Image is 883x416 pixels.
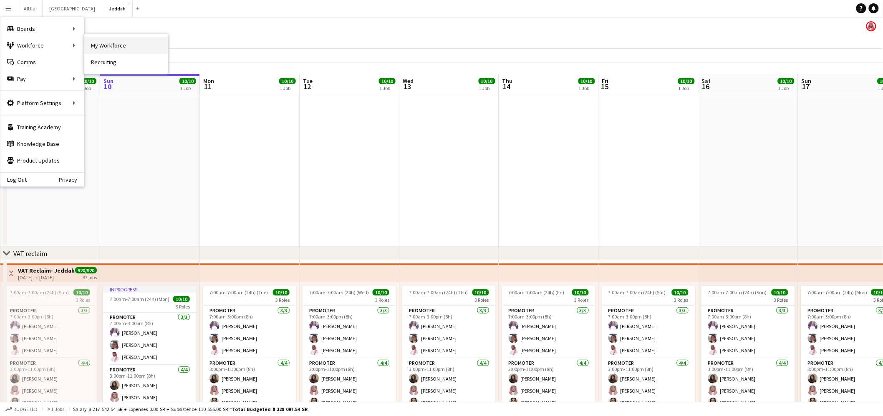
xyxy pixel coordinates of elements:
div: 1 Job [80,85,96,91]
span: 10/10 [479,78,495,84]
span: 10/10 [678,78,695,84]
span: 3 Roles [475,297,489,303]
span: 7:00am-7:00am (24h) (Mon) [110,296,169,302]
app-card-role: Promoter3/37:00am-3:00pm (8h)[PERSON_NAME][PERSON_NAME][PERSON_NAME] [602,306,695,358]
button: Budgeted [4,405,39,414]
div: 1 Job [479,85,495,91]
app-card-role: Promoter3/37:00am-3:00pm (8h)[PERSON_NAME][PERSON_NAME][PERSON_NAME] [3,306,97,358]
span: All jobs [46,406,66,412]
span: Sun [802,77,812,85]
span: 13 [401,82,414,91]
div: Pay [0,70,84,87]
span: 7:00am-7:00am (24h) (Tue) [209,289,268,296]
div: 7:00am-7:00am (24h) (Sat)10/103 RolesPromoter3/37:00am-3:00pm (8h)[PERSON_NAME][PERSON_NAME][PERS... [602,286,695,409]
span: Fri [602,77,609,85]
app-job-card: In progress7:00am-7:00am (24h) (Mon)10/103 RolesPromoter3/37:00am-3:00pm (8h)[PERSON_NAME][PERSON... [103,286,197,409]
span: 10 [102,82,114,91]
div: 1 Job [280,85,295,91]
span: 920/920 [75,267,97,273]
div: Workforce [0,37,84,54]
span: 10/10 [373,289,389,296]
app-card-role: Promoter3/37:00am-3:00pm (8h)[PERSON_NAME][PERSON_NAME][PERSON_NAME] [103,313,197,365]
span: 10/10 [80,78,96,84]
button: AlUla [17,0,43,17]
span: 3 Roles [575,297,589,303]
div: 1 Job [778,85,794,91]
span: 10/10 [572,289,589,296]
span: 10/10 [578,78,595,84]
app-card-role: Promoter3/37:00am-3:00pm (8h)[PERSON_NAME][PERSON_NAME][PERSON_NAME] [402,306,496,358]
span: 3 Roles [774,297,788,303]
span: 15 [601,82,609,91]
div: Salary 8 217 542.54 SR + Expenses 0.00 SR + Subsistence 110 555.00 SR = [73,406,308,412]
div: In progress [103,286,197,293]
a: Recruiting [84,54,168,70]
span: 10/10 [772,289,788,296]
span: Thu [502,77,513,85]
app-card-role: Promoter3/37:00am-3:00pm (8h)[PERSON_NAME][PERSON_NAME][PERSON_NAME] [701,306,795,358]
span: 10/10 [778,78,795,84]
span: 17 [800,82,812,91]
span: 7:00am-7:00am (24h) (Mon) [808,289,868,296]
div: Boards [0,20,84,37]
app-user-avatar: Mohammed Almohaser [866,21,876,31]
span: Wed [403,77,414,85]
span: 10/10 [279,78,296,84]
span: 14 [501,82,513,91]
span: 3 Roles [375,297,389,303]
button: [GEOGRAPHIC_DATA] [43,0,102,17]
a: Knowledge Base [0,135,84,152]
app-job-card: 7:00am-7:00am (24h) (Tue)10/103 RolesPromoter3/37:00am-3:00pm (8h)[PERSON_NAME][PERSON_NAME][PERS... [203,286,296,409]
a: Privacy [59,176,84,183]
div: Platform Settings [0,95,84,111]
span: 3 Roles [674,297,689,303]
div: 1 Job [679,85,694,91]
a: Log Out [0,176,27,183]
span: 7:00am-7:00am (24h) (Sun) [708,289,767,296]
span: 10/10 [379,78,396,84]
span: 10/10 [179,78,196,84]
div: [DATE] → [DATE] [18,274,75,281]
span: Mon [203,77,214,85]
a: Training Academy [0,119,84,135]
div: 1 Job [379,85,395,91]
span: 7:00am-7:00am (24h) (Thu) [409,289,468,296]
span: 7:00am-7:00am (24h) (Fri) [509,289,565,296]
span: 16 [701,82,711,91]
app-card-role: Promoter3/37:00am-3:00pm (8h)[PERSON_NAME][PERSON_NAME][PERSON_NAME] [203,306,296,358]
app-job-card: 7:00am-7:00am (24h) (Thu)10/103 RolesPromoter3/37:00am-3:00pm (8h)[PERSON_NAME][PERSON_NAME][PERS... [402,286,496,409]
div: 1 Job [180,85,196,91]
span: 12 [302,82,313,91]
span: Total Budgeted 8 328 097.54 SR [232,406,308,412]
span: 11 [202,82,214,91]
app-job-card: 7:00am-7:00am (24h) (Fri)10/103 RolesPromoter3/37:00am-3:00pm (8h)[PERSON_NAME][PERSON_NAME][PERS... [502,286,595,409]
span: 10/10 [672,289,689,296]
span: Tue [303,77,313,85]
span: 7:00am-7:00am (24h) (Sun) [10,289,69,296]
h3: VAT Reclaim- Jeddah [18,267,75,274]
button: Jeddah [102,0,133,17]
span: 3 Roles [76,297,90,303]
app-job-card: 7:00am-7:00am (24h) (Sun)10/103 RolesPromoter3/37:00am-3:00pm (8h)[PERSON_NAME][PERSON_NAME][PERS... [701,286,795,409]
div: 7:00am-7:00am (24h) (Wed)10/103 RolesPromoter3/37:00am-3:00pm (8h)[PERSON_NAME][PERSON_NAME][PERS... [303,286,396,409]
app-job-card: 7:00am-7:00am (24h) (Sun)10/103 RolesPromoter3/37:00am-3:00pm (8h)[PERSON_NAME][PERSON_NAME][PERS... [3,286,97,409]
app-card-role: Promoter3/37:00am-3:00pm (8h)[PERSON_NAME][PERSON_NAME][PERSON_NAME] [502,306,595,358]
div: 92 jobs [83,273,97,281]
span: 3 Roles [275,297,290,303]
span: 3 Roles [176,303,190,310]
span: 7:00am-7:00am (24h) (Wed) [309,289,369,296]
a: Product Updates [0,152,84,169]
span: 10/10 [173,296,190,302]
span: Budgeted [13,406,38,412]
app-card-role: Promoter3/37:00am-3:00pm (8h)[PERSON_NAME][PERSON_NAME][PERSON_NAME] [303,306,396,358]
span: 10/10 [73,289,90,296]
a: My Workforce [84,37,168,54]
span: Sun [103,77,114,85]
span: 10/10 [472,289,489,296]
